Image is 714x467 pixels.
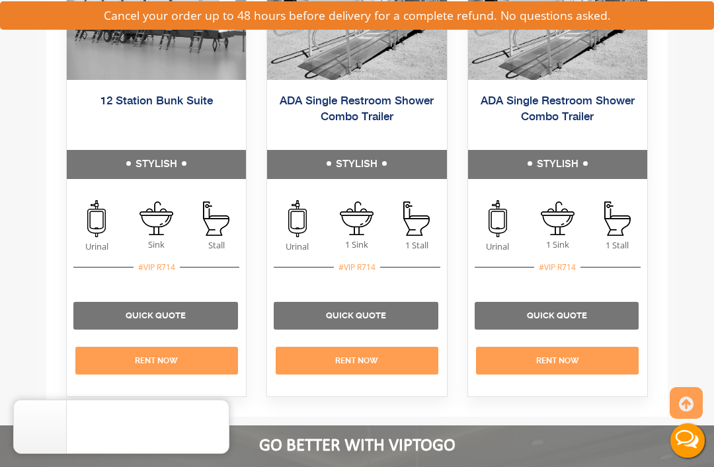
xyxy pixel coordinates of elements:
[334,261,380,273] div: #VIP R714
[534,261,580,273] div: #VIP R714
[288,200,307,237] img: an icon of urinal
[203,201,229,236] img: an icon of stall
[280,95,434,123] a: ADA Single Restroom Shower Combo Trailer
[468,240,528,253] span: Urinal
[340,201,374,235] img: an icon of sink
[604,201,631,236] img: an icon of stall
[541,201,575,235] img: an icon of sink
[87,200,106,237] img: an icon of urinal
[126,310,186,320] a: Quick Quote
[335,356,378,365] a: Rent Now
[327,238,387,251] span: 1 Sink
[67,240,126,253] span: Urinal
[139,201,173,235] img: an icon of sink
[468,150,647,179] h5: STYLISH
[588,239,647,252] span: 1 Stall
[528,238,587,251] span: 1 Sink
[403,201,430,236] img: an icon of stall
[100,95,213,107] a: 12 Station Bunk Suite
[186,239,246,252] span: Stall
[387,239,446,252] span: 1 Stall
[267,150,446,179] h5: STYLISH
[134,261,180,273] div: #VIP R714
[481,95,635,123] a: ADA Single Restroom Shower Combo Trailer
[536,356,579,365] a: Rent Now
[527,310,587,320] a: Quick Quote
[661,414,714,467] button: Live Chat
[267,240,327,253] span: Urinal
[67,150,246,179] h5: STYLISH
[326,310,386,320] a: Quick Quote
[135,356,178,365] a: Rent Now
[489,200,507,237] img: an icon of urinal
[126,238,186,251] span: Sink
